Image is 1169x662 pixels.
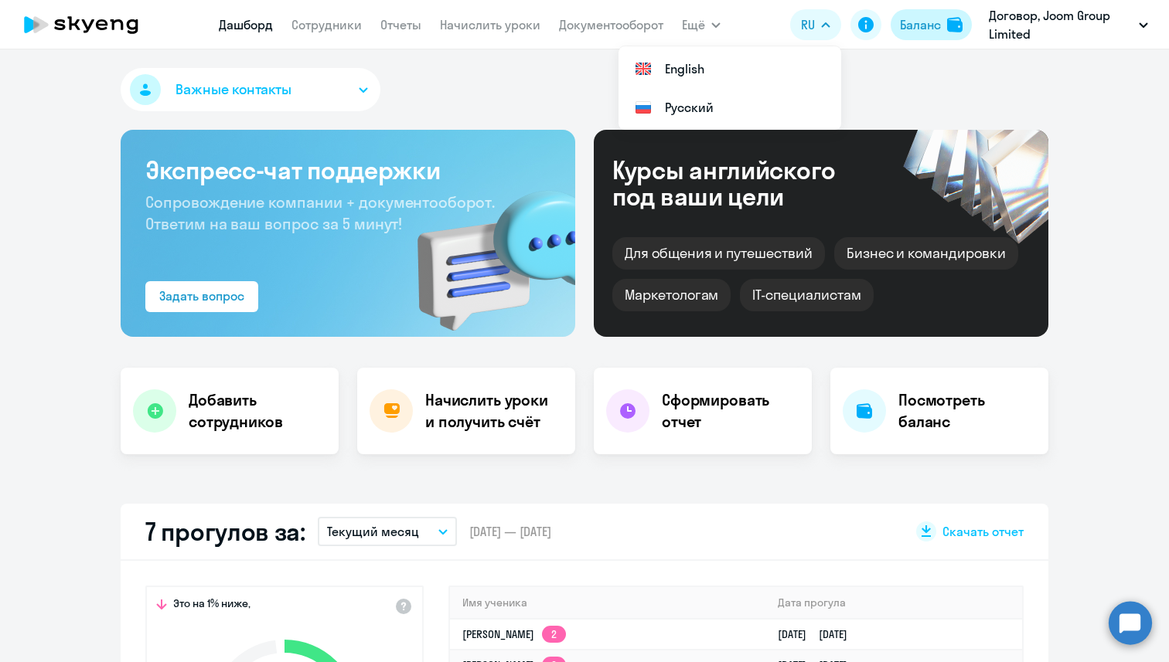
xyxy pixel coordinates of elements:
button: Важные контакты [121,68,380,111]
h4: Посмотреть баланс [898,389,1036,433]
div: Баланс [900,15,941,34]
h4: Начислить уроки и получить счёт [425,389,560,433]
a: Сотрудники [291,17,362,32]
div: Маркетологам [612,279,731,311]
span: RU [801,15,815,34]
th: Имя ученика [450,587,765,619]
ul: Ещё [619,46,841,130]
img: balance [947,17,963,32]
div: Бизнес и командировки [834,237,1018,270]
div: Задать вопрос [159,287,244,305]
button: Ещё [682,9,721,40]
a: Дашборд [219,17,273,32]
div: Для общения и путешествий [612,237,825,270]
a: [DATE][DATE] [778,627,860,641]
h4: Добавить сотрудников [189,389,326,433]
div: IT-специалистам [740,279,873,311]
button: Договор, Joom Group Limited [981,6,1156,43]
span: Важные контакты [176,80,291,100]
app-skyeng-badge: 2 [542,626,566,643]
span: Ещё [682,15,705,34]
a: Документооборот [559,17,663,32]
a: Отчеты [380,17,421,32]
h2: 7 прогулов за: [145,516,305,547]
div: Курсы английского под ваши цели [612,157,877,209]
img: bg-img [395,163,575,337]
a: [PERSON_NAME]2 [462,627,566,641]
button: Балансbalance [891,9,972,40]
h4: Сформировать отчет [662,389,799,433]
h3: Экспресс-чат поддержки [145,154,550,185]
button: Задать вопрос [145,281,258,312]
span: Сопровождение компании + документооборот. Ответим на ваш вопрос за 5 минут! [145,192,495,233]
span: Скачать отчет [942,523,1024,540]
th: Дата прогула [765,587,1022,619]
a: Начислить уроки [440,17,540,32]
button: RU [790,9,841,40]
p: Договор, Joom Group Limited [989,6,1133,43]
span: Это на 1% ниже, [173,596,250,615]
p: Текущий месяц [327,522,419,541]
button: Текущий месяц [318,517,457,546]
img: English [634,59,653,78]
img: Русский [634,98,653,117]
span: [DATE] — [DATE] [469,523,551,540]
